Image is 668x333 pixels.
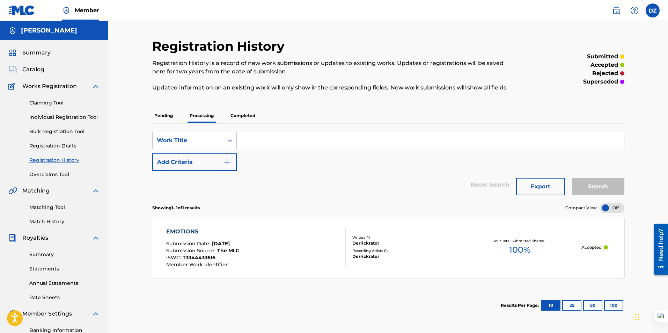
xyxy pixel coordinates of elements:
[587,52,618,61] p: submitted
[91,187,100,195] img: expand
[166,240,212,247] span: Submission Date :
[22,187,50,195] span: Matching
[352,240,458,246] div: Derrickrator
[29,171,100,178] a: Overclaims Tool
[648,221,668,277] iframe: Resource Center
[609,3,623,17] a: Public Search
[166,261,230,268] span: Member Work Identifier :
[217,247,239,254] span: The MLC
[352,235,458,240] div: Writers ( 1 )
[29,294,100,301] a: Rate Sheets
[8,187,17,195] img: Matching
[22,49,51,57] span: Summary
[8,65,17,74] img: Catalog
[516,178,565,195] button: Export
[8,310,17,318] img: Member Settings
[8,65,44,74] a: CatalogCatalog
[29,218,100,225] a: Match History
[166,254,183,261] span: ISWC :
[183,254,215,261] span: T3344433616
[29,128,100,135] a: Bulk Registration Tool
[21,27,77,35] h5: Derrick Zambrano González
[22,82,77,91] span: Works Registration
[212,240,230,247] span: [DATE]
[22,234,48,242] span: Royalties
[562,300,581,311] button: 25
[62,6,71,15] img: Top Rightsholder
[627,3,641,17] div: Help
[8,234,17,242] img: Royalties
[604,300,623,311] button: 100
[188,108,216,123] p: Processing
[501,302,541,309] p: Results Per Page:
[29,99,100,107] a: Claiming Tool
[633,299,668,333] div: Widget de chat
[635,306,639,327] div: Arrastrar
[228,108,257,123] p: Completed
[152,59,516,76] p: Registration History is a record of new work submissions or updates to existing works. Updates or...
[152,153,237,171] button: Add Criteria
[91,234,100,242] img: expand
[75,6,99,14] span: Member
[646,3,660,17] div: User Menu
[493,238,546,244] p: Your Total Submitted Shares:
[8,49,51,57] a: SummarySummary
[352,253,458,260] div: Derrickrator
[166,247,217,254] span: Submission Source :
[22,65,44,74] span: Catalog
[352,248,458,253] div: Recording Artists ( 1 )
[8,49,17,57] img: Summary
[29,280,100,287] a: Annual Statements
[592,69,618,78] p: rejected
[509,244,530,256] span: 100 %
[29,265,100,273] a: Statements
[8,5,35,15] img: MLC Logo
[633,299,668,333] iframe: Chat Widget
[29,114,100,121] a: Individual Registration Tool
[581,244,602,251] p: Accepted
[29,142,100,150] a: Registration Drafts
[590,61,618,69] p: accepted
[223,158,231,166] img: 9d2ae6d4665cec9f34b9.svg
[152,217,624,278] a: EMOTIONSSubmission Date:[DATE]Submission Source:The MLCISWC:T3344433616Member Work Identifier:Wri...
[8,27,17,35] img: Accounts
[29,204,100,211] a: Matching Tool
[22,310,72,318] span: Member Settings
[630,6,639,15] img: help
[152,84,516,92] p: Updated information on an existing work will only show in the corresponding fields. New work subm...
[152,132,624,199] form: Search Form
[152,38,288,54] h2: Registration History
[166,227,239,236] div: EMOTIONS
[583,300,602,311] button: 50
[91,310,100,318] img: expand
[565,205,597,211] span: Compact View
[157,136,220,145] div: Work Title
[612,6,621,15] img: search
[152,205,200,211] p: Showing 1 - 1 of 1 results
[91,82,100,91] img: expand
[29,157,100,164] a: Registration History
[152,108,175,123] p: Pending
[541,300,560,311] button: 10
[583,78,618,86] p: superseded
[8,82,17,91] img: Works Registration
[29,251,100,258] a: Summary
